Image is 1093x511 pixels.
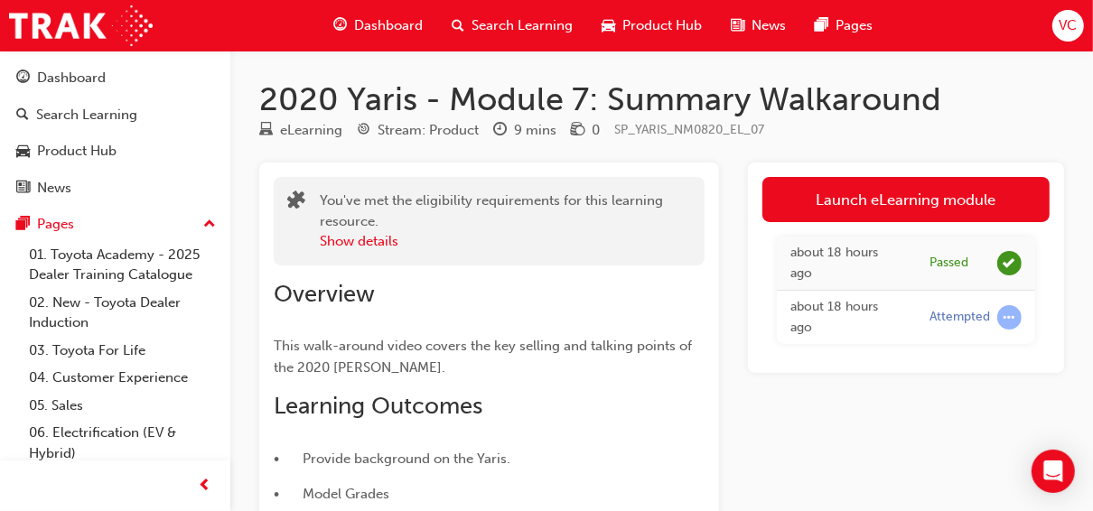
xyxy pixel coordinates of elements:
span: Product Hub [622,15,702,36]
span: Dashboard [354,15,423,36]
span: search-icon [452,14,464,37]
div: Duration [493,119,556,142]
div: You've met the eligibility requirements for this learning resource. [320,190,691,252]
a: 02. New - Toyota Dealer Induction [22,289,223,337]
span: news-icon [731,14,744,37]
span: up-icon [203,213,216,237]
div: 0 [592,120,600,141]
span: This walk-around video covers the key selling and talking points of the 2020 [PERSON_NAME]. [274,338,696,376]
div: Stream [357,119,479,142]
a: guage-iconDashboard [319,7,437,44]
span: puzzle-icon [287,192,305,213]
button: Show details [320,231,398,252]
span: learningRecordVerb_ATTEMPT-icon [997,305,1022,330]
div: Stream: Product [378,120,479,141]
span: Search Learning [472,15,573,36]
div: News [37,178,71,199]
a: car-iconProduct Hub [587,7,716,44]
span: • Model Grades [274,486,389,502]
span: Pages [836,15,873,36]
div: Mon Sep 29 2025 17:38:40 GMT+1000 (Australian Eastern Standard Time) [790,243,902,283]
div: Type [259,119,342,142]
div: Mon Sep 29 2025 17:31:05 GMT+1000 (Australian Eastern Standard Time) [790,297,902,338]
a: 04. Customer Experience [22,364,223,392]
a: 05. Sales [22,392,223,420]
a: Launch eLearning module [762,177,1050,222]
div: Passed [930,255,968,272]
div: Dashboard [37,68,106,88]
div: Price [571,119,600,142]
h1: 2020 Yaris - Module 7: Summary Walkaround [259,79,1064,119]
span: car-icon [16,144,30,160]
span: car-icon [602,14,615,37]
span: VC [1059,15,1077,36]
span: Learning Outcomes [274,392,482,420]
a: Product Hub [7,135,223,168]
div: Product Hub [37,141,117,162]
span: Learning resource code [614,122,764,137]
span: guage-icon [16,70,30,87]
span: clock-icon [493,123,507,139]
a: pages-iconPages [800,7,887,44]
span: news-icon [16,181,30,197]
span: Overview [274,280,375,308]
button: Pages [7,208,223,241]
button: DashboardSearch LearningProduct HubNews [7,58,223,208]
div: 9 mins [514,120,556,141]
img: Trak [9,5,153,46]
span: target-icon [357,123,370,139]
span: learningRecordVerb_PASS-icon [997,251,1022,275]
span: learningResourceType_ELEARNING-icon [259,123,273,139]
span: News [752,15,786,36]
span: pages-icon [16,217,30,233]
div: Pages [37,214,74,235]
span: money-icon [571,123,584,139]
a: Dashboard [7,61,223,95]
a: 01. Toyota Academy - 2025 Dealer Training Catalogue [22,241,223,289]
div: Open Intercom Messenger [1032,450,1075,493]
span: guage-icon [333,14,347,37]
div: Attempted [930,309,990,326]
span: search-icon [16,107,29,124]
span: prev-icon [199,475,212,497]
a: search-iconSearch Learning [437,7,587,44]
span: pages-icon [815,14,828,37]
a: Search Learning [7,98,223,132]
a: News [7,172,223,205]
div: Search Learning [36,105,137,125]
span: • Provide background on the Yaris. [274,451,510,467]
div: eLearning [280,120,342,141]
button: VC [1052,10,1084,42]
a: 03. Toyota For Life [22,337,223,365]
a: news-iconNews [716,7,800,44]
a: 06. Electrification (EV & Hybrid) [22,419,223,467]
